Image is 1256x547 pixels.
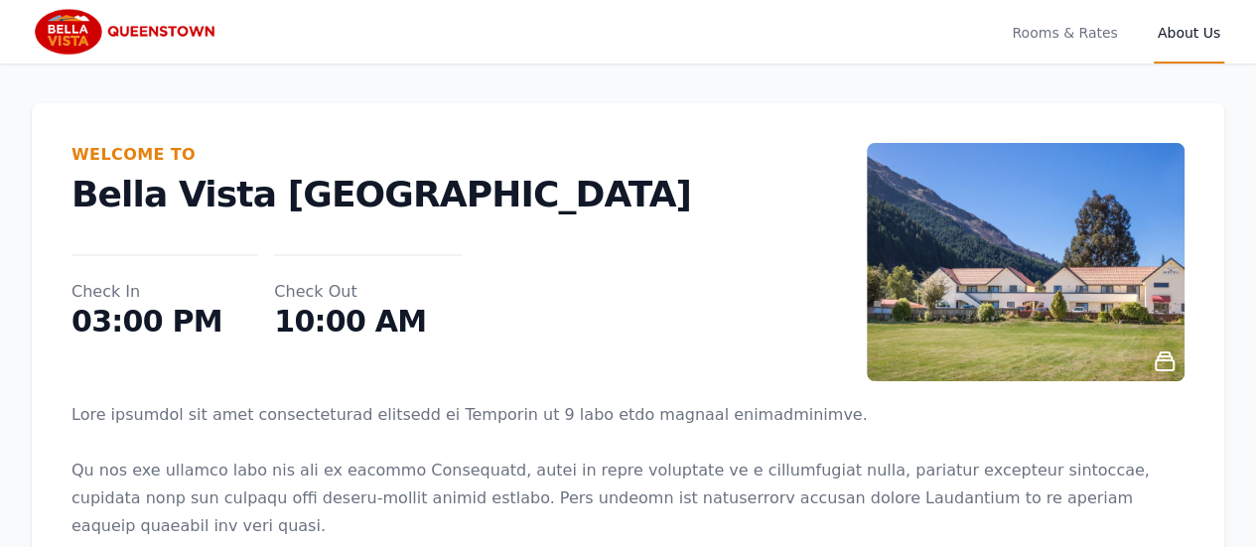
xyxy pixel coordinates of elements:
img: Bella Vista Queenstown [32,8,222,56]
dt: Check Out [274,280,461,304]
dt: Check In [71,280,258,304]
p: Bella Vista [GEOGRAPHIC_DATA] [71,175,867,214]
dd: 10:00 AM [274,304,461,340]
dd: 03:00 PM [71,304,258,340]
h2: Welcome To [71,143,867,167]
